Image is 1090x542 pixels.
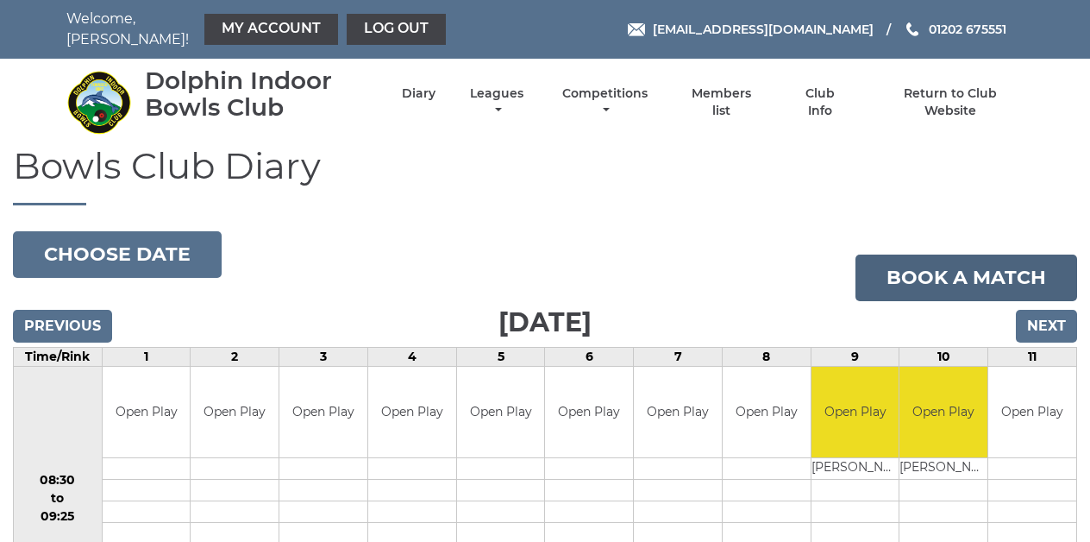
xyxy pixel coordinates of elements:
span: [EMAIL_ADDRESS][DOMAIN_NAME] [653,22,874,37]
a: Book a match [855,255,1077,301]
img: Phone us [906,22,918,36]
a: My Account [204,14,338,45]
td: Open Play [811,367,899,457]
td: 10 [899,348,988,367]
td: Open Play [634,367,722,457]
td: [PERSON_NAME] [811,457,899,479]
td: 2 [191,348,279,367]
h1: Bowls Club Diary [13,146,1077,205]
a: Email [EMAIL_ADDRESS][DOMAIN_NAME] [628,20,874,39]
td: 7 [634,348,723,367]
a: Competitions [558,85,652,119]
td: Open Play [103,367,191,457]
td: Open Play [457,367,545,457]
a: Club Info [792,85,848,119]
a: Diary [402,85,435,102]
td: 6 [545,348,634,367]
a: Return to Club Website [878,85,1024,119]
a: Leagues [466,85,528,119]
a: Phone us 01202 675551 [904,20,1006,39]
td: Open Play [279,367,367,457]
span: 01202 675551 [929,22,1006,37]
button: Choose date [13,231,222,278]
img: Dolphin Indoor Bowls Club [66,70,131,135]
td: [PERSON_NAME] [899,457,987,479]
img: Email [628,23,645,36]
td: Open Play [899,367,987,457]
div: Dolphin Indoor Bowls Club [145,67,372,121]
a: Members list [682,85,761,119]
input: Next [1016,310,1077,343]
td: Open Play [191,367,279,457]
nav: Welcome, [PERSON_NAME]! [66,9,450,50]
a: Log out [347,14,446,45]
td: 9 [811,348,899,367]
input: Previous [13,310,112,343]
td: 11 [988,348,1077,367]
td: 4 [367,348,456,367]
td: Open Play [545,367,633,457]
td: 5 [456,348,545,367]
td: Open Play [368,367,456,457]
td: 3 [279,348,368,367]
td: Open Play [723,367,811,457]
td: Open Play [988,367,1076,457]
td: 1 [102,348,191,367]
td: Time/Rink [14,348,103,367]
td: 8 [722,348,811,367]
